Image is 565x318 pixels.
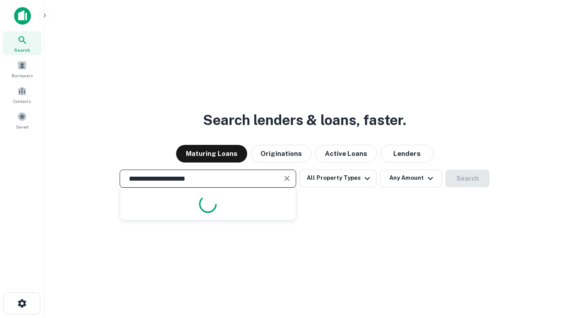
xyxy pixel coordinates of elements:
[315,145,377,163] button: Active Loans
[3,108,41,132] a: Saved
[11,72,33,79] span: Borrowers
[380,145,433,163] button: Lenders
[3,57,41,81] a: Borrowers
[380,170,442,187] button: Any Amount
[3,31,41,55] a: Search
[521,247,565,290] iframe: Chat Widget
[14,46,30,53] span: Search
[176,145,247,163] button: Maturing Loans
[13,98,31,105] span: Contacts
[14,7,31,25] img: capitalize-icon.png
[281,172,293,185] button: Clear
[300,170,377,187] button: All Property Types
[16,123,29,130] span: Saved
[251,145,312,163] button: Originations
[3,83,41,106] a: Contacts
[203,110,406,131] h3: Search lenders & loans, faster.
